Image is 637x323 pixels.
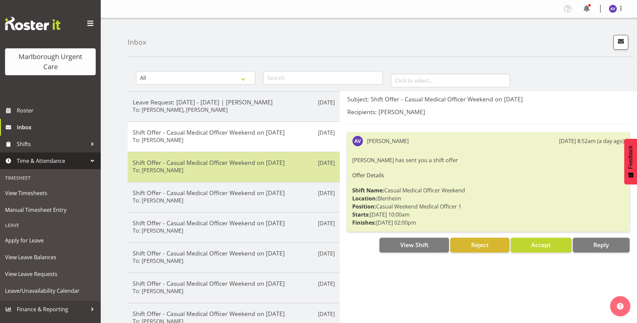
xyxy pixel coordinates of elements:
[593,241,609,249] span: Reply
[5,17,60,30] img: Rosterit website logo
[5,235,96,245] span: Apply for Leave
[133,310,335,317] h5: Shift Offer - Casual Medical Officer Weekend on [DATE]
[133,249,335,257] h5: Shift Offer - Casual Medical Officer Weekend on [DATE]
[128,38,146,46] h4: Inbox
[133,197,183,204] h6: To: [PERSON_NAME]
[2,201,99,218] a: Manual Timesheet Entry
[471,241,489,249] span: Reject
[391,74,510,87] input: Click to select...
[133,106,228,113] h6: To: [PERSON_NAME], [PERSON_NAME]
[133,159,335,166] h5: Shift Offer - Casual Medical Officer Weekend on [DATE]
[12,52,89,72] div: Marlborough Urgent Care
[352,187,384,194] strong: Shift Name:
[352,211,370,218] strong: Starts:
[318,219,335,227] p: [DATE]
[318,280,335,288] p: [DATE]
[133,288,183,294] h6: To: [PERSON_NAME]
[628,145,634,169] span: Feedback
[133,189,335,196] h5: Shift Offer - Casual Medical Officer Weekend on [DATE]
[318,249,335,258] p: [DATE]
[5,286,96,296] span: Leave/Unavailability Calendar
[352,203,376,210] strong: Position:
[263,71,382,85] input: Search
[318,98,335,106] p: [DATE]
[133,98,335,106] h5: Leave Request: [DATE] - [DATE] | [PERSON_NAME]
[352,136,363,146] img: amber-venning-slater11903.jpg
[624,139,637,184] button: Feedback - Show survey
[2,218,99,232] div: Leave
[133,258,183,264] h6: To: [PERSON_NAME]
[347,108,630,116] h5: Recipients: [PERSON_NAME]
[2,171,99,185] div: Timesheet
[133,219,335,227] h5: Shift Offer - Casual Medical Officer Weekend on [DATE]
[2,266,99,282] a: View Leave Requests
[318,129,335,137] p: [DATE]
[5,252,96,262] span: View Leave Balances
[133,167,183,174] h6: To: [PERSON_NAME]
[609,5,617,13] img: amber-venning-slater11903.jpg
[17,156,87,166] span: Time & Attendance
[347,95,630,103] h5: Subject: Shift Offer - Casual Medical Officer Weekend on [DATE]
[352,195,377,202] strong: Location:
[2,185,99,201] a: View Timesheets
[5,269,96,279] span: View Leave Requests
[379,238,449,252] button: View Shift
[17,139,87,149] span: Shifts
[318,310,335,318] p: [DATE]
[2,282,99,299] a: Leave/Unavailability Calendar
[511,238,572,252] button: Accept
[573,238,630,252] button: Reply
[318,159,335,167] p: [DATE]
[2,232,99,249] a: Apply for Leave
[352,172,625,178] h6: Offer Details
[17,122,97,132] span: Inbox
[367,137,409,145] div: [PERSON_NAME]
[133,129,335,136] h5: Shift Offer - Casual Medical Officer Weekend on [DATE]
[5,205,96,215] span: Manual Timesheet Entry
[2,249,99,266] a: View Leave Balances
[5,188,96,198] span: View Timesheets
[352,154,625,228] div: [PERSON_NAME] has sent you a shift offer Casual Medical Officer Weekend Blenheim Casual Weekend M...
[400,241,428,249] span: View Shift
[17,105,97,116] span: Roster
[559,137,625,145] div: [DATE] 8:52am (a day ago)
[318,189,335,197] p: [DATE]
[352,219,376,226] strong: Finishes:
[17,304,87,314] span: Finance & Reporting
[617,303,624,310] img: help-xxl-2.png
[133,137,183,143] h6: To: [PERSON_NAME]
[133,280,335,287] h5: Shift Offer - Casual Medical Officer Weekend on [DATE]
[450,238,509,252] button: Reject
[531,241,551,249] span: Accept
[133,227,183,234] h6: To: [PERSON_NAME]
